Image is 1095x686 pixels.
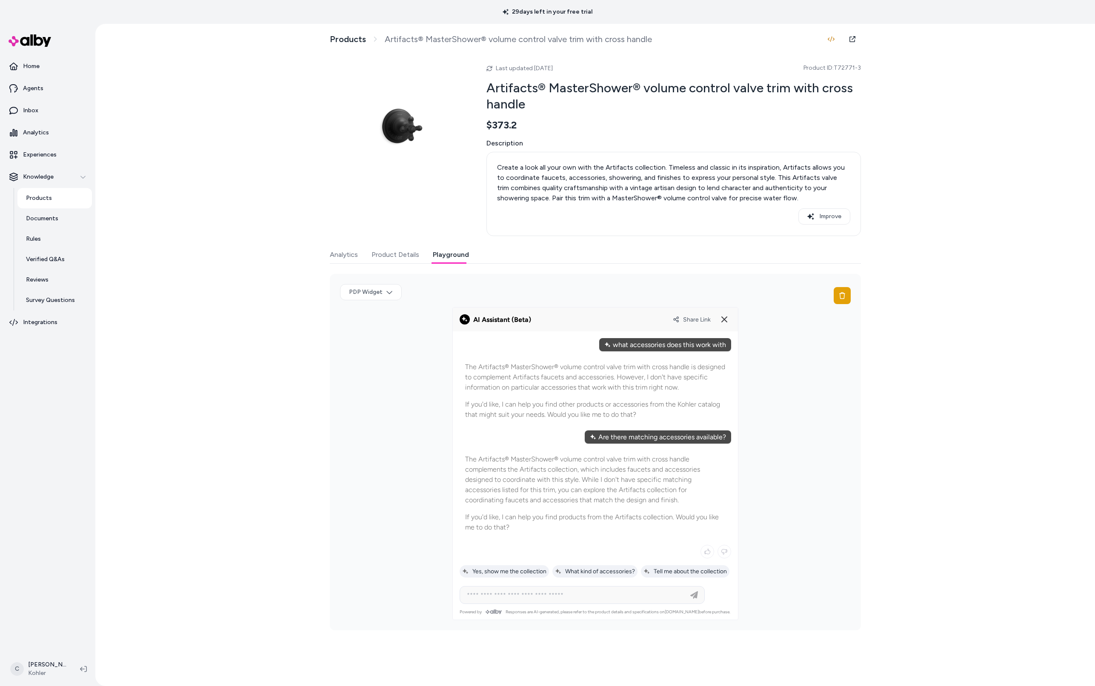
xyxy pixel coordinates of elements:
a: Agents [3,78,92,99]
span: $373.2 [486,119,517,131]
a: Analytics [3,122,92,143]
a: Products [330,34,366,45]
img: alby Logo [9,34,51,47]
button: PDP Widget [340,284,402,300]
a: Survey Questions [17,290,92,310]
h2: Artifacts® MasterShower® volume control valve trim with cross handle [486,80,861,112]
span: Product ID: T72771-3 [803,64,861,72]
p: Survey Questions [26,296,75,305]
span: Description [486,138,861,148]
button: Improve [798,208,850,225]
span: Last updated [DATE] [496,65,553,72]
button: C[PERSON_NAME]Kohler [5,655,73,683]
span: Artifacts® MasterShower® volume control valve trim with cross handle [385,34,652,45]
p: Home [23,62,40,71]
p: Rules [26,235,41,243]
button: Playground [433,246,469,263]
button: Knowledge [3,167,92,187]
p: Reviews [26,276,49,284]
a: Experiences [3,145,92,165]
p: [PERSON_NAME] [28,660,66,669]
button: Product Details [372,246,419,263]
nav: breadcrumb [330,34,652,45]
a: Home [3,56,92,77]
p: Products [26,194,52,202]
a: Products [17,188,92,208]
img: aae98190_rgb [330,58,466,194]
p: Analytics [23,128,49,137]
span: C [10,662,24,676]
p: Experiences [23,151,57,159]
p: Verified Q&As [26,255,65,264]
p: Inbox [23,106,38,115]
a: Inbox [3,100,92,121]
a: Documents [17,208,92,229]
a: Integrations [3,312,92,333]
p: 29 days left in your free trial [497,8,598,16]
p: Create a look all your own with the Artifacts collection. Timeless and classic in its inspiration... [497,162,850,203]
button: Analytics [330,246,358,263]
p: Agents [23,84,43,93]
p: Integrations [23,318,57,327]
a: Reviews [17,270,92,290]
p: Documents [26,214,58,223]
span: PDP Widget [349,288,383,296]
a: Rules [17,229,92,249]
span: Kohler [28,669,66,677]
a: Verified Q&As [17,249,92,270]
p: Knowledge [23,173,54,181]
